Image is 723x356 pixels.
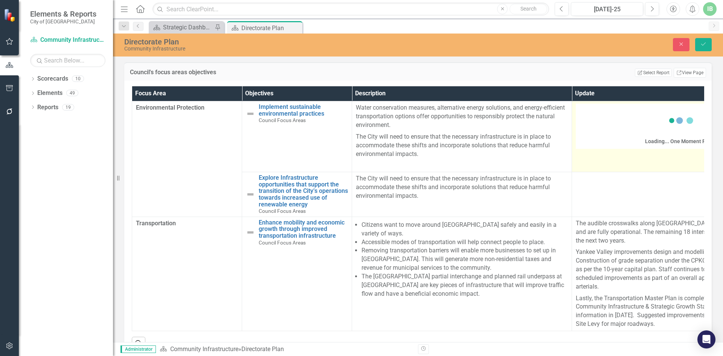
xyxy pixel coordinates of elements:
[124,38,454,46] div: Directorate Plan
[571,2,643,16] button: [DATE]-25
[241,345,284,353] div: Directorate Plan
[37,89,63,98] a: Elements
[130,69,446,76] h3: Council's focus areas objectives
[66,90,78,96] div: 49
[160,345,412,354] div: »
[30,18,96,24] small: City of [GEOGRAPHIC_DATA]
[153,3,549,16] input: Search ClearPoint...
[674,68,706,78] a: View Page
[246,190,255,199] img: Not Defined
[361,246,568,272] li: Removing transportation barriers will enable more businesses to set up in [GEOGRAPHIC_DATA]. This...
[697,330,715,348] div: Open Intercom Messenger
[645,138,719,145] div: Loading... One Moment Please
[259,240,306,246] span: Council Focus Areas
[635,69,671,77] button: Select Report
[246,109,255,118] img: Not Defined
[136,219,238,228] span: Transportation
[259,208,306,214] span: Council Focus Areas
[356,174,568,200] p: The City will need to ensure that the necessary infrastructure is in place to accommodate these s...
[37,103,58,112] a: Reports
[520,6,537,12] span: Search
[259,219,348,239] a: Enhance mobility and economic growth through improved transportation infrastructure
[37,75,68,83] a: Scorecards
[241,23,300,33] div: Directorate Plan
[356,104,568,131] p: Water conservation measures, alternative energy solutions, and energy-efficient transportation op...
[259,174,348,208] a: Explore Infrastructure opportunities that support the transition of the City’s operations towards...
[62,104,74,110] div: 19
[361,221,568,238] li: Citizens want to move around [GEOGRAPHIC_DATA] safely and easily in a variety of ways.
[4,9,17,22] img: ClearPoint Strategy
[72,76,84,82] div: 10
[361,238,568,247] li: Accessible modes of transportation will help connect people to place.
[120,345,156,353] span: Administrator
[163,23,213,32] div: Strategic Dashboard
[151,23,213,32] a: Strategic Dashboard
[361,272,568,298] li: The [GEOGRAPHIC_DATA] partial interchange and planned rail underpass at [GEOGRAPHIC_DATA] are key...
[246,228,255,237] img: Not Defined
[509,4,547,14] button: Search
[30,54,105,67] input: Search Below...
[574,5,641,14] div: [DATE]-25
[356,131,568,159] p: The City will need to ensure that the necessary infrastructure is in place to accommodate these s...
[30,36,105,44] a: Community Infrastructure
[259,117,306,123] span: Council Focus Areas
[170,345,238,353] a: Community Infrastructure
[136,104,238,112] span: Environmental Protection
[30,9,96,18] span: Elements & Reports
[124,46,454,52] div: Community Infrastructure
[703,2,717,16] button: IB
[259,104,348,117] a: Implement sustainable environmental practices​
